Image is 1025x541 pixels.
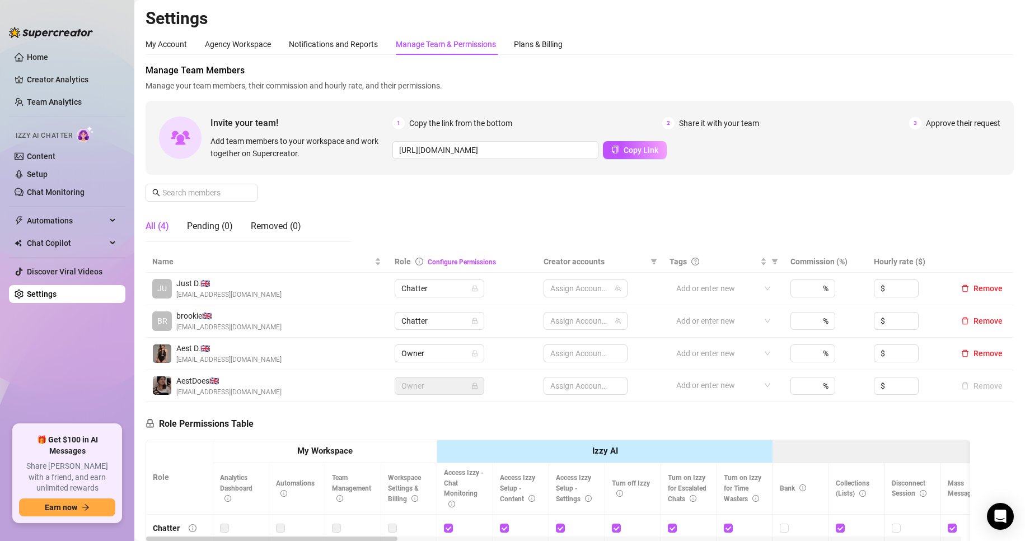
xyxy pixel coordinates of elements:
[528,495,535,502] span: info-circle
[146,8,1014,29] h2: Settings
[176,277,282,290] span: Just D. 🇬🇧
[615,285,621,292] span: team
[836,479,869,498] span: Collections (Lists)
[176,310,282,322] span: brookie 🇬🇧
[45,503,77,512] span: Earn now
[771,258,778,265] span: filter
[409,117,512,129] span: Copy the link from the bottom
[297,446,353,456] strong: My Workspace
[892,479,926,498] span: Disconnect Session
[973,284,1003,293] span: Remove
[448,501,455,507] span: info-circle
[27,267,102,276] a: Discover Viral Videos
[146,251,388,273] th: Name
[471,350,478,357] span: lock
[176,342,282,355] span: Aest D. 🇬🇧
[210,116,392,130] span: Invite your team!
[176,290,282,300] span: [EMAIL_ADDRESS][DOMAIN_NAME]
[780,484,806,492] span: Bank
[19,435,115,456] span: 🎁 Get $100 in AI Messages
[152,255,372,268] span: Name
[957,347,1007,360] button: Remove
[411,495,418,502] span: info-circle
[19,498,115,516] button: Earn nowarrow-right
[77,126,94,142] img: AI Chatter
[948,479,986,498] span: Mass Message
[280,490,287,497] span: info-circle
[401,377,478,394] span: Owner
[616,490,623,497] span: info-circle
[146,419,155,428] span: lock
[471,383,478,389] span: lock
[471,318,478,324] span: lock
[500,474,535,503] span: Access Izzy Setup - Content
[961,349,969,357] span: delete
[146,220,169,233] div: All (4)
[585,495,592,502] span: info-circle
[920,490,926,497] span: info-circle
[276,479,315,498] span: Automations
[162,186,242,199] input: Search members
[146,417,254,431] h5: Role Permissions Table
[957,314,1007,328] button: Remove
[401,280,478,297] span: Chatter
[650,258,657,265] span: filter
[668,474,706,503] span: Turn on Izzy for Escalated Chats
[612,479,650,498] span: Turn off Izzy
[395,257,411,266] span: Role
[961,285,969,292] span: delete
[210,135,388,160] span: Add team members to your workspace and work together on Supercreator.
[973,349,1003,358] span: Remove
[176,375,282,387] span: AestDoes 🇬🇧
[784,251,867,273] th: Commission (%)
[973,316,1003,325] span: Remove
[82,503,90,511] span: arrow-right
[611,146,619,153] span: copy
[603,141,667,159] button: Copy Link
[251,220,301,233] div: Removed (0)
[724,474,761,503] span: Turn on Izzy for Time Wasters
[556,474,592,503] span: Access Izzy Setup - Settings
[27,290,57,299] a: Settings
[176,322,282,333] span: [EMAIL_ADDRESS][DOMAIN_NAME]
[909,117,921,129] span: 3
[146,64,1014,77] span: Manage Team Members
[146,440,213,515] th: Role
[27,71,116,88] a: Creator Analytics
[926,117,1000,129] span: Approve their request
[690,495,696,502] span: info-circle
[444,469,484,509] span: Access Izzy - Chat Monitoring
[153,522,180,534] div: Chatter
[401,313,478,329] span: Chatter
[332,474,371,503] span: Team Management
[15,239,22,247] img: Chat Copilot
[15,216,24,225] span: thunderbolt
[27,188,85,197] a: Chat Monitoring
[392,117,405,129] span: 1
[19,461,115,494] span: Share [PERSON_NAME] with a friend, and earn unlimited rewards
[428,258,496,266] a: Configure Permissions
[9,27,93,38] img: logo-BBDzfeDw.svg
[176,387,282,398] span: [EMAIL_ADDRESS][DOMAIN_NAME]
[961,317,969,325] span: delete
[662,117,675,129] span: 2
[205,38,271,50] div: Agency Workspace
[27,97,82,106] a: Team Analytics
[957,379,1007,393] button: Remove
[27,234,106,252] span: Chat Copilot
[471,285,478,292] span: lock
[592,446,618,456] strong: Izzy AI
[187,220,233,233] div: Pending (0)
[27,170,48,179] a: Setup
[957,282,1007,295] button: Remove
[648,253,659,270] span: filter
[27,152,55,161] a: Content
[27,212,106,230] span: Automations
[544,255,646,268] span: Creator accounts
[396,38,496,50] div: Manage Team & Permissions
[220,474,252,503] span: Analytics Dashboard
[16,130,72,141] span: Izzy AI Chatter
[670,255,687,268] span: Tags
[401,345,478,362] span: Owner
[799,484,806,491] span: info-circle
